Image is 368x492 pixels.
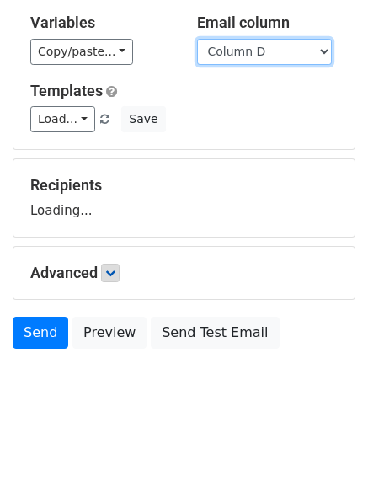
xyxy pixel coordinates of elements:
[284,411,368,492] iframe: Chat Widget
[121,106,165,132] button: Save
[30,176,338,220] div: Loading...
[151,317,279,349] a: Send Test Email
[72,317,147,349] a: Preview
[30,82,103,99] a: Templates
[30,13,172,32] h5: Variables
[197,13,339,32] h5: Email column
[30,264,338,282] h5: Advanced
[30,176,338,195] h5: Recipients
[30,39,133,65] a: Copy/paste...
[13,317,68,349] a: Send
[30,106,95,132] a: Load...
